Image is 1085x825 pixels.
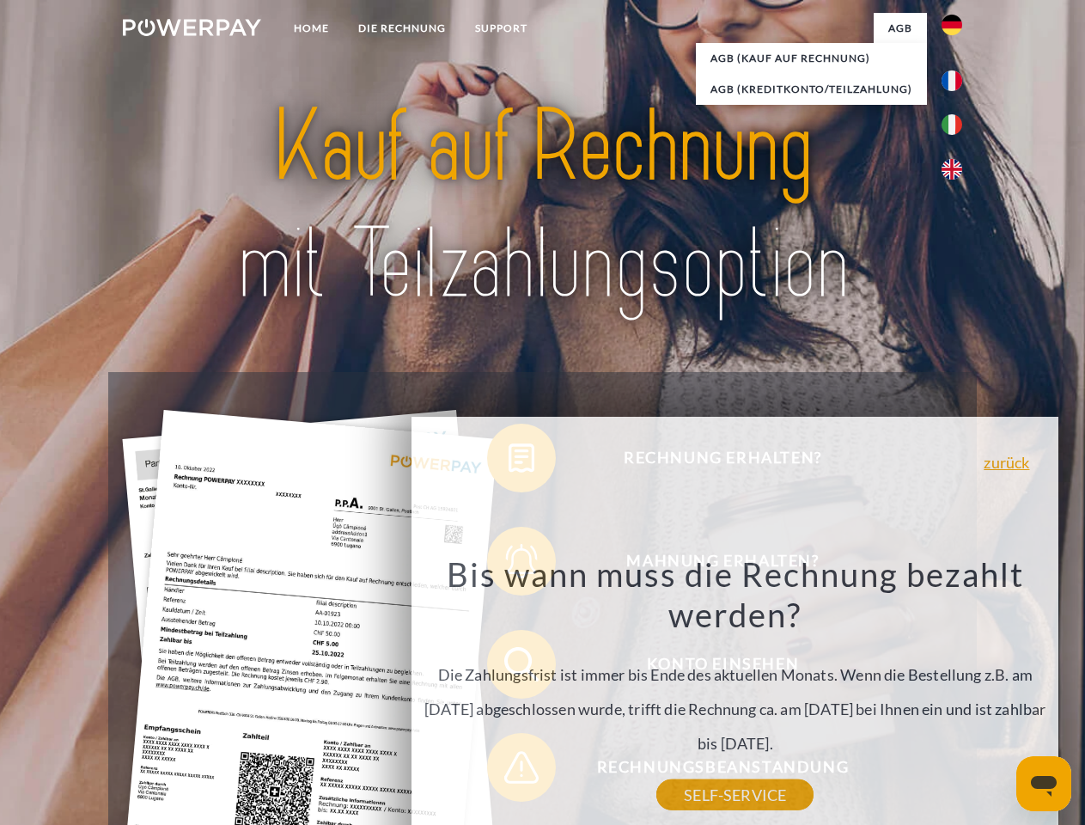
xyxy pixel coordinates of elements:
[1016,756,1071,811] iframe: Schaltfläche zum Öffnen des Messaging-Fensters
[422,553,1049,636] h3: Bis wann muss die Rechnung bezahlt werden?
[164,82,921,329] img: title-powerpay_de.svg
[344,13,460,44] a: DIE RECHNUNG
[422,553,1049,795] div: Die Zahlungsfrist ist immer bis Ende des aktuellen Monats. Wenn die Bestellung z.B. am [DATE] abg...
[696,74,927,105] a: AGB (Kreditkonto/Teilzahlung)
[942,15,962,35] img: de
[460,13,542,44] a: SUPPORT
[279,13,344,44] a: Home
[696,43,927,74] a: AGB (Kauf auf Rechnung)
[656,779,814,810] a: SELF-SERVICE
[123,19,261,36] img: logo-powerpay-white.svg
[942,114,962,135] img: it
[942,70,962,91] img: fr
[984,455,1029,470] a: zurück
[942,159,962,180] img: en
[874,13,927,44] a: agb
